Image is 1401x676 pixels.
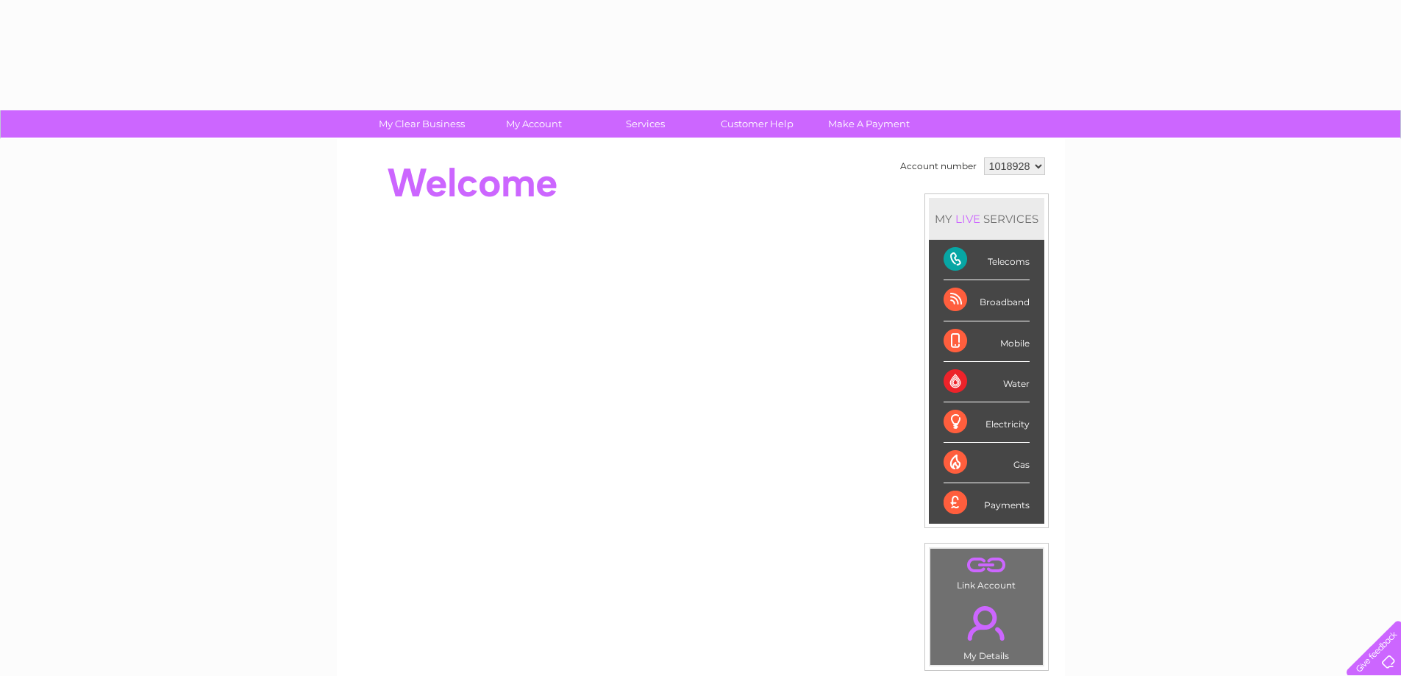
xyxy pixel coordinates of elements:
td: My Details [930,594,1044,666]
a: Customer Help [696,110,818,138]
div: Water [944,362,1030,402]
td: Link Account [930,548,1044,594]
a: Services [585,110,706,138]
a: . [934,552,1039,578]
a: Make A Payment [808,110,930,138]
div: Broadband [944,280,1030,321]
td: Account number [896,154,980,179]
a: My Clear Business [361,110,482,138]
div: Gas [944,443,1030,483]
div: LIVE [952,212,983,226]
div: MY SERVICES [929,198,1044,240]
a: My Account [473,110,594,138]
a: . [934,597,1039,649]
div: Payments [944,483,1030,523]
div: Mobile [944,321,1030,362]
div: Telecoms [944,240,1030,280]
div: Electricity [944,402,1030,443]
